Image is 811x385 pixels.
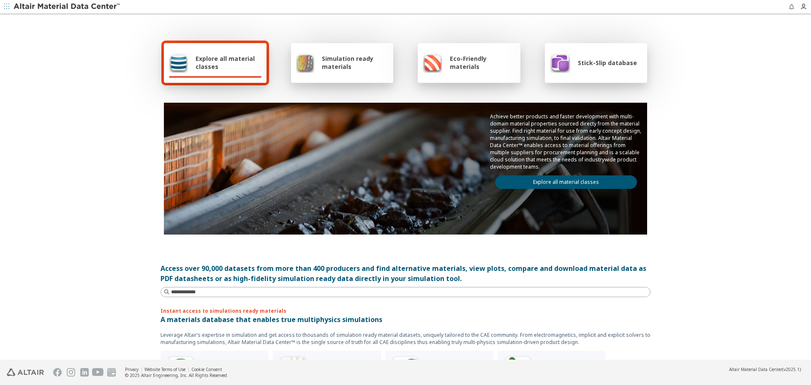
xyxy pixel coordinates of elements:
[161,263,650,284] div: Access over 90,000 datasets from more than 400 producers and find alternative materials, view plo...
[322,55,388,71] span: Simulation ready materials
[578,59,637,67] span: Stick-Slip database
[550,52,570,73] img: Stick-Slip database
[161,331,650,346] p: Leverage Altair’s expertise in simulation and get access to thousands of simulation ready materia...
[729,366,782,372] span: Altair Material Data Center
[191,366,222,372] a: Cookie Consent
[7,369,44,376] img: Altair Engineering
[125,372,228,378] div: © 2025 Altair Engineering, Inc. All Rights Reserved.
[495,175,637,189] a: Explore all material classes
[161,314,650,325] p: A materials database that enables true multiphysics simulations
[169,52,188,73] img: Explore all material classes
[423,52,442,73] img: Eco-Friendly materials
[450,55,515,71] span: Eco-Friendly materials
[161,307,650,314] p: Instant access to simulations ready materials
[144,366,185,372] a: Website Terms of Use
[490,113,642,170] p: Achieve better products and faster development with multi-domain material properties sourced dire...
[14,3,121,11] img: Altair Material Data Center
[196,55,261,71] span: Explore all material classes
[125,366,139,372] a: Privacy
[296,52,314,73] img: Simulation ready materials
[729,366,801,372] div: (v2025.1)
